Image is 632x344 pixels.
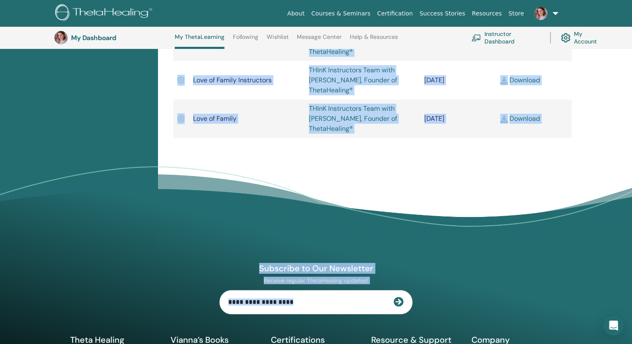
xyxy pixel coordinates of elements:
img: download.svg [500,115,508,123]
a: Following [233,33,258,47]
img: default.jpg [534,7,548,20]
a: About [284,6,308,21]
h4: Subscribe to Our Newsletter [219,263,413,274]
a: Help & Resources [350,33,398,47]
a: My Account [561,28,605,47]
p: Receive regular ThetaHealing updates! [219,277,413,284]
a: My ThetaLearning [175,33,224,49]
a: THInK Instructors Team with [PERSON_NAME], Founder of ThetaHealing® [309,104,397,133]
a: Instructor Dashboard [471,28,540,47]
span: Love of Family [193,114,237,123]
td: [DATE] [420,99,496,138]
a: Store [505,6,528,21]
a: Success Stories [416,6,469,21]
a: Download [500,114,540,123]
a: Resources [469,6,505,21]
h3: My Dashboard [71,34,155,42]
img: cog.svg [561,31,571,45]
img: logo.png [55,4,155,23]
img: default.jpg [54,31,68,44]
img: download.svg [500,77,508,84]
td: [DATE] [420,61,496,99]
span: Love of Family Instructors [193,76,272,84]
img: chalkboard-teacher.svg [471,34,481,41]
a: Certification [374,6,416,21]
a: Wishlist [267,33,289,47]
a: Message Center [297,33,341,47]
a: Courses & Seminars [308,6,374,21]
a: THInK Instructors Team with [PERSON_NAME], Founder of ThetaHealing® [309,66,397,94]
img: Active Certificate [177,113,185,124]
img: Active Certificate [177,75,185,86]
div: Open Intercom Messenger [604,316,624,336]
a: Download [500,76,540,84]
